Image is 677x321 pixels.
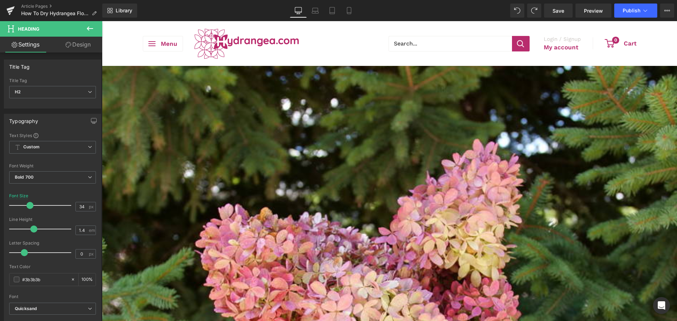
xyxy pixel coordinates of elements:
span: px [89,204,95,209]
img: tab_keywords_by_traffic_grey.svg [70,41,76,47]
a: Tablet [324,4,341,18]
img: tab_domain_overview_orange.svg [19,41,25,47]
span: Cart [522,19,535,26]
div: v 4.0.25 [20,11,35,17]
button: Search [410,15,428,30]
b: Bold 700 [15,174,33,180]
a: Article Pages [21,4,102,9]
button: Redo [527,4,541,18]
img: Hydrangea Logo [92,7,197,38]
span: Login / Signup [442,13,479,23]
div: Text Styles [9,132,96,138]
img: website_grey.svg [11,18,17,24]
span: 0 [510,16,517,23]
b: H2 [15,89,21,94]
button: Undo [510,4,524,18]
button: Publish [614,4,657,18]
div: Domain Overview [27,42,63,46]
div: Keywords by Traffic [78,42,119,46]
div: Title Tag [9,78,96,83]
div: Open Intercom Messenger [653,297,670,314]
span: Preview [584,7,603,14]
a: Design [53,37,104,53]
a: Preview [575,4,611,18]
span: Publish [623,8,640,13]
a: Mobile [341,4,358,18]
span: How To Dry Hydrangea Flowers In 3 Easy Steps [21,11,89,16]
a: 0 Cart [504,17,535,28]
span: Heading [18,26,39,32]
span: Menu [59,17,75,29]
span: Library [116,7,132,14]
div: Domain: [DOMAIN_NAME] [18,18,78,24]
i: Quicksand [15,306,37,312]
div: Letter Spacing [9,241,96,246]
div: Font Size [9,193,29,198]
div: Typography [9,114,38,124]
div: Title Tag [9,60,30,70]
div: Font Weight [9,163,96,168]
input: Color [22,276,67,283]
div: Text Color [9,264,96,269]
a: My account [442,21,476,32]
div: Font [9,294,96,299]
button: Open menu [41,15,81,30]
div: % [79,273,96,286]
div: Line Height [9,217,96,222]
button: More [660,4,674,18]
input: Search... [287,15,410,30]
a: Desktop [290,4,307,18]
a: Laptop [307,4,324,18]
img: logo_orange.svg [11,11,17,17]
span: em [89,228,95,233]
span: Save [553,7,564,14]
span: px [89,252,95,256]
b: Custom [23,144,39,150]
a: New Library [102,4,137,18]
